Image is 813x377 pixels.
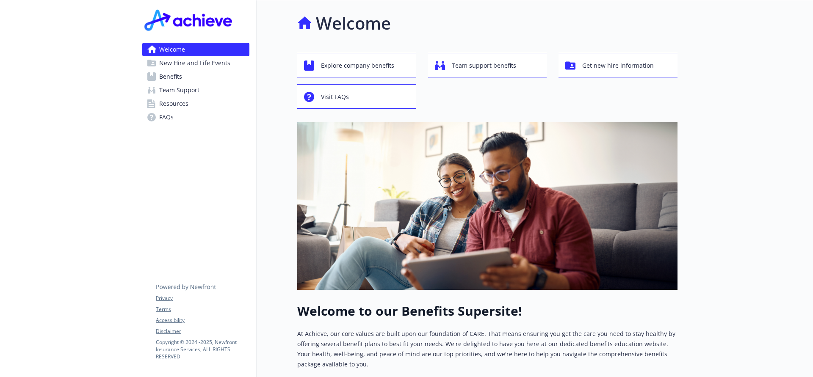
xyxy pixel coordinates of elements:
span: Welcome [159,43,185,56]
a: Welcome [142,43,249,56]
span: Get new hire information [582,58,654,74]
a: Accessibility [156,316,249,324]
button: Explore company benefits [297,53,416,77]
span: Team Support [159,83,199,97]
a: New Hire and Life Events [142,56,249,70]
p: At Achieve, our core values are built upon our foundation of CARE. That means ensuring you get th... [297,329,677,369]
a: Benefits [142,70,249,83]
button: Visit FAQs [297,84,416,109]
a: Privacy [156,294,249,302]
h1: Welcome [316,11,391,36]
span: Benefits [159,70,182,83]
span: New Hire and Life Events [159,56,230,70]
a: FAQs [142,110,249,124]
button: Team support benefits [428,53,547,77]
span: Resources [159,97,188,110]
a: Disclaimer [156,327,249,335]
a: Resources [142,97,249,110]
a: Team Support [142,83,249,97]
img: overview page banner [297,122,677,290]
span: Explore company benefits [321,58,394,74]
span: FAQs [159,110,174,124]
a: Terms [156,305,249,313]
span: Team support benefits [452,58,516,74]
span: Visit FAQs [321,89,349,105]
button: Get new hire information [559,53,677,77]
p: Copyright © 2024 - 2025 , Newfront Insurance Services, ALL RIGHTS RESERVED [156,338,249,360]
h1: Welcome to our Benefits Supersite! [297,303,677,319]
